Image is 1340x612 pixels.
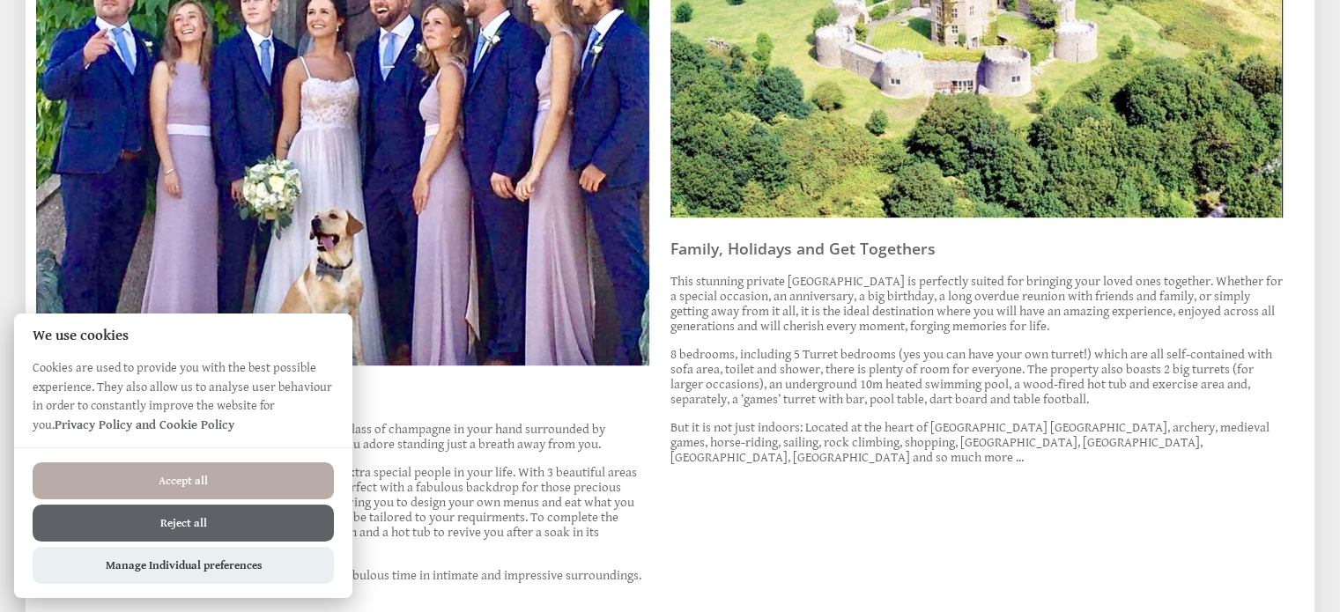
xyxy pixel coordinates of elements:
button: Accept all [33,462,334,499]
a: Privacy Policy and Cookie Policy [55,417,234,432]
p: Cookies are used to provide you with the best possible experience. They also allow us to analyse ... [14,358,352,447]
p: 8 bedrooms, including 5 Turret bedrooms (yes you can have your own turret!) which are all self-co... [670,347,1284,407]
button: Manage Individual preferences [33,547,334,584]
h3: Family, Holidays and Get Togethers [670,238,1284,259]
h2: We use cookies [14,328,352,344]
p: This stunning private [GEOGRAPHIC_DATA] is perfectly suited for bringing your loved ones together... [670,274,1284,334]
button: Reject all [33,505,334,542]
p: But it is not just indoors: Located at the heart of [GEOGRAPHIC_DATA] [GEOGRAPHIC_DATA], archery,... [670,420,1284,465]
